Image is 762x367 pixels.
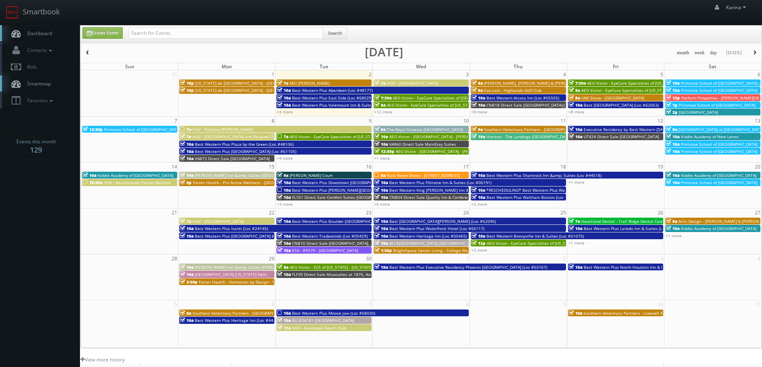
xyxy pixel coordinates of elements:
[757,254,761,263] span: 4
[30,145,42,155] strong: 129
[465,70,470,79] span: 3
[277,109,293,115] a: +3 more
[666,109,678,115] span: 2p
[292,240,416,246] span: CNB10 Direct Sale [GEOGRAPHIC_DATA], Ascend Hotel Collection
[387,173,460,178] span: Rack Room Shoes - [STREET_ADDRESS]
[393,95,564,101] span: AEG Vision - EyeCare Specialties of [GEOGRAPHIC_DATA][US_STATE] - [GEOGRAPHIC_DATA]
[681,141,757,147] span: Primrose School of [GEOGRAPHIC_DATA]
[277,272,291,277] span: 10a
[292,218,410,224] span: Best Western Plus Boulder [GEOGRAPHIC_DATA] (Loc #06179)
[129,28,323,39] input: Search for Events
[389,226,484,231] span: Best Western Plus Waterfront Hotel (Loc #66117)
[277,240,291,246] span: 10a
[581,218,663,224] span: Heartland Dental - Trail Ridge Dental Care
[277,80,288,86] span: 7a
[374,218,388,224] span: 10a
[195,87,306,93] span: [US_STATE] de [GEOGRAPHIC_DATA] - [GEOGRAPHIC_DATA]
[472,194,485,200] span: 10a
[560,208,567,217] span: 25
[754,117,761,125] span: 13
[569,310,582,316] span: 10a
[277,180,291,185] span: 10a
[98,173,173,178] span: Kiddie Academy of [GEOGRAPHIC_DATA]
[472,187,485,193] span: 10a
[657,117,664,125] span: 12
[292,187,425,193] span: Best Western Plus [PERSON_NAME][GEOGRAPHIC_DATA] (Loc #66006)
[374,187,388,193] span: 10a
[180,233,194,239] span: 10a
[180,310,191,316] span: 8a
[180,134,191,139] span: 7a
[462,208,470,217] span: 24
[657,300,664,309] span: 10
[195,173,301,178] span: [PERSON_NAME] Inn &amp; Suites [GEOGRAPHIC_DATA]
[104,180,171,185] span: HGV - Beachwoods Partial Reshoot
[268,208,275,217] span: 22
[486,134,571,139] span: Horizon - The Landings [GEOGRAPHIC_DATA]
[180,127,191,132] span: 7a
[323,27,347,39] button: Search
[666,149,680,154] span: 10a
[581,87,716,93] span: AEG Vision - EyeCare Specialties of [US_STATE] - Carolina Family Vision
[562,70,567,79] span: 4
[666,180,680,185] span: 10a
[562,300,567,309] span: 9
[292,102,400,108] span: Best Western Plus Valemount Inn & Suites (Loc #62120)
[681,226,756,231] span: Kiddie Academy of [GEOGRAPHIC_DATA]
[23,30,52,37] span: Dashboard
[416,63,426,70] span: Wed
[277,102,291,108] span: 10a
[271,117,275,125] span: 8
[674,48,692,58] button: month
[174,300,178,309] span: 5
[472,134,485,139] span: 10a
[666,226,680,231] span: 10a
[195,156,270,161] span: VA873 Direct Sale [GEOGRAPHIC_DATA]
[692,48,708,58] button: week
[471,201,487,207] a: +2 more
[472,87,483,93] span: 9a
[666,80,680,86] span: 10a
[569,226,582,231] span: 10a
[374,149,394,154] span: 12:45p
[754,300,761,309] span: 11
[171,70,178,79] span: 31
[486,95,559,101] span: Best Western Arcata Inn (Loc #05505)
[192,127,253,132] span: HGV - Pallazzo [PERSON_NAME]
[389,187,508,193] span: Best Western King [PERSON_NAME] Inn & Suites (Loc #62106)
[393,248,471,253] span: BrightSpace Senior Living - College Walk
[292,310,375,316] span: Best Western Plus Moose Jaw (Loc #68030)
[23,97,55,104] span: Favorites
[569,264,582,270] span: 10a
[192,218,244,224] span: HGV - [GEOGRAPHIC_DATA]
[666,233,682,238] a: +1 more
[199,279,312,285] span: Forum Health - Hormones by Design - New Braunfels Clinic
[290,80,330,86] span: MSI [PERSON_NAME]
[195,80,306,86] span: [US_STATE] de [GEOGRAPHIC_DATA] - [GEOGRAPHIC_DATA]
[568,179,584,185] a: +1 more
[568,240,584,246] a: +1 more
[125,63,134,70] span: Sun
[268,163,275,171] span: 15
[471,247,487,253] a: +3 more
[569,95,580,101] span: 8a
[387,127,463,132] span: The Royal Sonesta [GEOGRAPHIC_DATA]
[757,70,761,79] span: 6
[389,233,467,239] span: Best Western Heritage Inn (Loc #05465)
[374,226,388,231] span: 10a
[180,180,192,185] span: 5p
[193,180,303,185] span: Forum Health - Pro Active Wellness - [GEOGRAPHIC_DATA]
[6,6,19,19] img: smartbook-logo.png
[222,63,232,70] span: Mon
[681,134,738,139] span: Kiddie Academy of New Lenox
[657,208,664,217] span: 26
[374,109,392,115] a: +12 more
[180,226,194,231] span: 10a
[666,141,680,147] span: 10a
[486,194,581,200] span: Best Western Plus Waltham Boston (Loc #22009)
[374,155,390,161] a: +1 more
[569,80,586,86] span: 7:30a
[277,194,291,200] span: 10a
[681,180,757,185] span: Primrose School of [GEOGRAPHIC_DATA]
[104,127,212,132] span: Primrose School of [GEOGRAPHIC_DATA][PERSON_NAME]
